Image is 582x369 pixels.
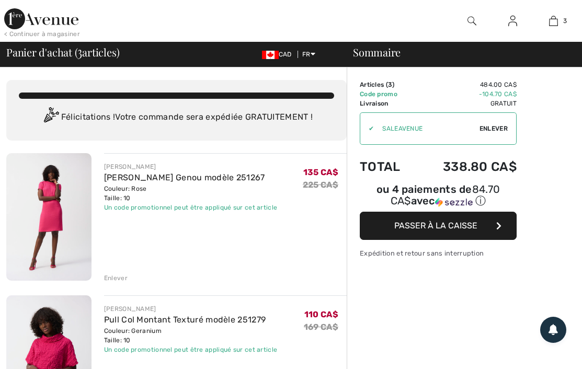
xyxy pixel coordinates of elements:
span: 3 [563,16,567,26]
span: Enlever [480,124,508,133]
div: ✔ [360,124,374,133]
span: FR [302,51,315,58]
span: 135 CA$ [303,167,338,177]
s: 225 CA$ [303,180,338,190]
s: 169 CA$ [304,322,338,332]
td: -104.70 CA$ [415,89,517,99]
div: ou 4 paiements de avec [360,184,517,208]
td: Code promo [360,89,415,99]
span: 110 CA$ [304,309,338,319]
div: Un code promotionnel peut être appliqué sur cet article [104,345,278,354]
div: [PERSON_NAME] [104,304,278,314]
div: Sommaire [340,47,576,57]
div: Félicitations ! Votre commande sera expédiée GRATUITEMENT ! [19,107,334,128]
input: Code promo [374,113,480,144]
div: Couleur: Geranium Taille: 10 [104,326,278,345]
a: 3 [533,15,573,27]
span: 84.70 CA$ [391,183,500,207]
div: [PERSON_NAME] [104,162,278,171]
span: Passer à la caisse [394,221,477,230]
img: Mon panier [549,15,558,27]
div: < Continuer à magasiner [4,29,80,39]
span: 3 [77,44,82,58]
td: 484.00 CA$ [415,80,517,89]
td: 338.80 CA$ [415,149,517,184]
span: CAD [262,51,296,58]
a: [PERSON_NAME] Genou modèle 251267 [104,172,265,182]
img: Canadian Dollar [262,51,279,59]
span: Panier d'achat ( articles) [6,47,119,57]
img: recherche [467,15,476,27]
td: Livraison [360,99,415,108]
button: Passer à la caisse [360,212,517,240]
span: 3 [388,81,392,88]
td: Total [360,149,415,184]
div: Enlever [104,273,128,283]
div: Expédition et retour sans interruption [360,248,517,258]
td: Articles ( ) [360,80,415,89]
img: Robe Fourreau Genou modèle 251267 [6,153,92,281]
img: Sezzle [435,198,473,207]
a: Se connecter [500,15,526,28]
div: ou 4 paiements de84.70 CA$avecSezzle Cliquez pour en savoir plus sur Sezzle [360,184,517,212]
img: 1ère Avenue [4,8,78,29]
a: Pull Col Montant Texturé modèle 251279 [104,315,266,325]
div: Un code promotionnel peut être appliqué sur cet article [104,203,278,212]
img: Congratulation2.svg [40,107,61,128]
div: Couleur: Rose Taille: 10 [104,184,278,203]
td: Gratuit [415,99,517,108]
img: Mes infos [508,15,517,27]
